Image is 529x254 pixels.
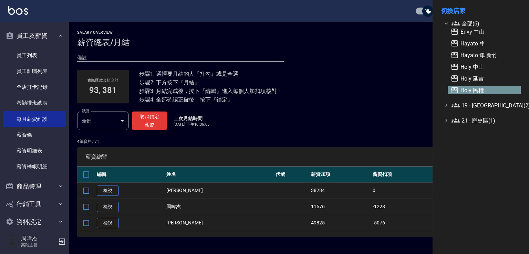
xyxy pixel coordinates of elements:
span: Holy 延吉 [450,74,518,83]
span: Envy 中山 [450,28,518,36]
span: Hayato 隼 [450,39,518,47]
span: Holy 民權 [450,86,518,94]
span: 全部(6) [452,19,518,28]
span: Hayato 隼 新竹 [450,51,518,59]
span: Holy 中山 [450,63,518,71]
span: 19 - [GEOGRAPHIC_DATA](2) [452,101,518,109]
span: 21 - 歷史區(1) [452,116,518,125]
li: 切換店家 [441,3,521,19]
